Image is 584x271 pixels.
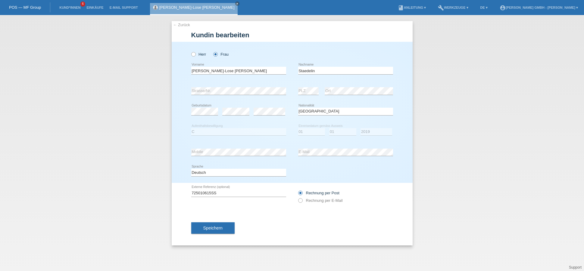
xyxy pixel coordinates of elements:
h1: Kundin bearbeiten [191,31,393,39]
a: E-Mail Support [107,6,141,9]
input: Rechnung per E-Mail [298,198,302,206]
label: Herr [191,52,206,57]
a: bookAnleitung ▾ [395,6,429,9]
a: account_circle[PERSON_NAME] GmbH - [PERSON_NAME] ▾ [497,6,581,9]
a: DE ▾ [477,6,491,9]
i: close [236,2,239,5]
i: build [438,5,444,11]
i: account_circle [500,5,506,11]
span: 6 [80,2,85,7]
label: Rechnung per E-Mail [298,198,343,203]
label: Frau [213,52,229,57]
a: [PERSON_NAME]-Lose [PERSON_NAME] [159,5,235,10]
input: Frau [213,52,217,56]
a: POS — MF Group [9,5,41,10]
span: Speichern [203,226,223,230]
a: Einkäufe [83,6,106,9]
a: Kund*innen [56,6,83,9]
label: Rechnung per Post [298,191,339,195]
a: Support [569,265,582,269]
input: Rechnung per Post [298,191,302,198]
i: book [398,5,404,11]
a: close [235,2,239,6]
input: Herr [191,52,195,56]
button: Speichern [191,222,235,234]
a: buildWerkzeuge ▾ [435,6,471,9]
a: ← Zurück [173,23,190,27]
